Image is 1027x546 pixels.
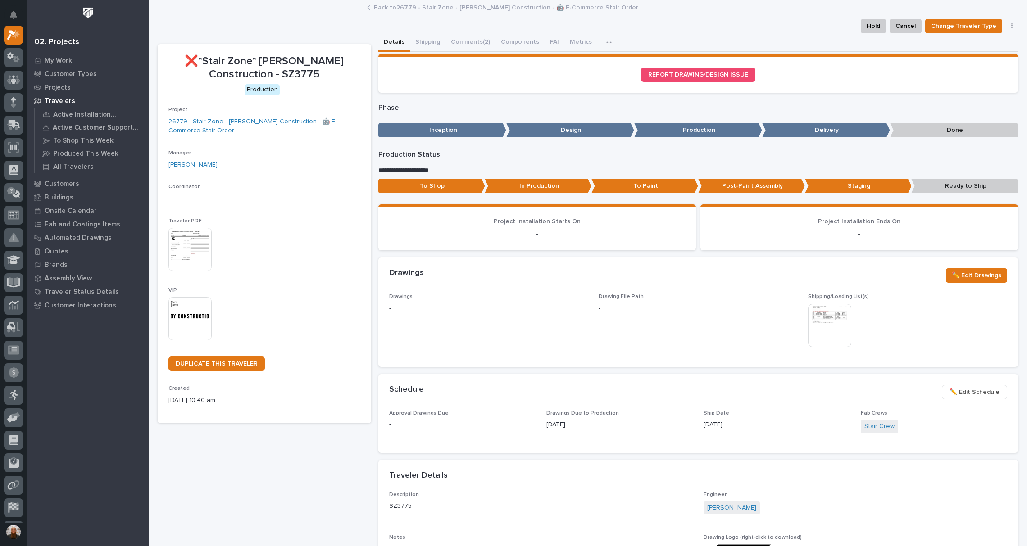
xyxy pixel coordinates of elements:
span: Approval Drawings Due [389,411,449,416]
p: Customer Types [45,70,97,78]
p: - [389,229,685,239]
p: In Production [485,179,591,194]
h2: Drawings [389,268,424,278]
a: Fab and Coatings Items [27,217,149,231]
span: Shipping/Loading List(s) [808,294,869,299]
a: [PERSON_NAME] [168,160,218,170]
p: Production [634,123,762,138]
button: Metrics [564,33,597,52]
p: Inception [378,123,506,138]
p: Done [890,123,1018,138]
a: Onsite Calendar [27,204,149,217]
div: Production [245,84,280,95]
p: Fab and Coatings Items [45,221,120,229]
a: Travelers [27,94,149,108]
span: Engineer [704,492,727,497]
a: Customer Types [27,67,149,81]
p: Active Installation Travelers [53,111,142,119]
button: Details [378,33,410,52]
span: Drawing Logo (right-click to download) [704,535,802,540]
p: Production Status [378,150,1018,159]
p: SZ3775 [389,501,693,511]
p: [DATE] [704,420,850,429]
p: Delivery [762,123,890,138]
a: Produced This Week [35,147,149,160]
span: Drawings Due to Production [546,411,619,416]
p: - [711,229,1007,239]
a: Buildings [27,190,149,204]
span: DUPLICATE THIS TRAVELER [176,361,258,367]
p: - [389,304,588,313]
p: Phase [378,104,1018,112]
p: Post-Paint Assembly [698,179,805,194]
button: Components [495,33,545,52]
p: - [599,304,600,313]
p: Ready to Ship [911,179,1018,194]
span: VIP [168,288,177,293]
button: FAI [545,33,564,52]
p: - [389,420,536,429]
p: Design [506,123,634,138]
p: Staging [805,179,912,194]
button: ✏️ Edit Schedule [942,385,1007,399]
span: Ship Date [704,411,729,416]
p: Buildings [45,194,73,202]
a: Active Installation Travelers [35,108,149,121]
a: DUPLICATE THIS TRAVELER [168,356,265,371]
p: Customers [45,180,79,188]
button: Change Traveler Type [925,19,1002,33]
a: To Shop This Week [35,134,149,147]
span: Drawing File Path [599,294,644,299]
a: Traveler Status Details [27,285,149,298]
button: ✏️ Edit Drawings [946,268,1007,283]
button: Comments (2) [445,33,495,52]
p: Assembly View [45,275,92,283]
p: Brands [45,261,68,269]
span: Project Installation Starts On [494,218,581,225]
a: Assembly View [27,271,149,285]
a: 26779 - Stair Zone - [PERSON_NAME] Construction - 🤖 E-Commerce Stair Order [168,117,360,136]
span: Change Traveler Type [931,21,996,32]
p: Quotes [45,248,68,256]
p: My Work [45,57,72,65]
a: Brands [27,258,149,271]
p: To Shop This Week [53,137,114,145]
a: My Work [27,54,149,67]
span: Description [389,492,419,497]
span: ✏️ Edit Schedule [950,387,1000,397]
p: Produced This Week [53,150,118,158]
button: Shipping [410,33,445,52]
div: Notifications [11,11,23,25]
span: Manager [168,150,191,156]
span: Drawings [389,294,413,299]
a: All Travelers [35,160,149,173]
span: Traveler PDF [168,218,202,224]
p: Traveler Status Details [45,288,119,296]
p: All Travelers [53,163,94,171]
span: Project Installation Ends On [818,218,900,225]
p: Travelers [45,97,75,105]
span: Created [168,386,190,391]
span: REPORT DRAWING/DESIGN ISSUE [648,72,748,78]
span: Coordinator [168,184,200,190]
a: Quotes [27,244,149,258]
p: Projects [45,84,71,92]
span: Project [168,107,187,113]
p: Automated Drawings [45,234,112,242]
h2: Traveler Details [389,471,448,481]
img: Workspace Logo [80,5,96,21]
button: users-avatar [4,523,23,541]
a: Customer Interactions [27,298,149,312]
a: Stair Crew [864,422,895,431]
span: Hold [867,21,880,32]
p: Customer Interactions [45,302,116,310]
p: Active Customer Support Travelers [53,124,142,132]
a: Automated Drawings [27,231,149,244]
p: - [168,194,360,203]
p: To Shop [378,179,485,194]
a: Projects [27,81,149,94]
button: Hold [861,19,886,33]
div: 02. Projects [34,37,79,47]
p: ❌*Stair Zone* [PERSON_NAME] Construction - SZ3775 [168,55,360,81]
a: Back to26779 - Stair Zone - [PERSON_NAME] Construction - 🤖 E-Commerce Stair Order [374,2,638,12]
